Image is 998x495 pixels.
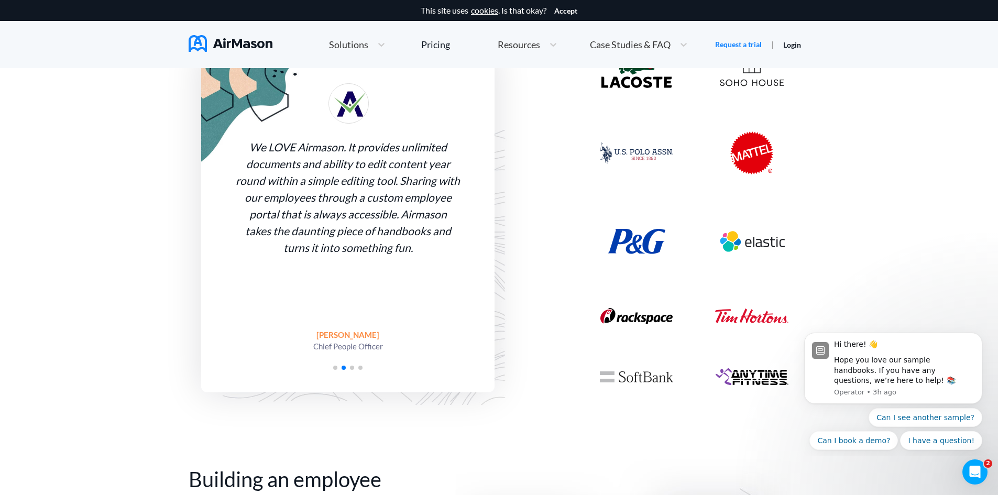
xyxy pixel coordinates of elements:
img: AirMason Logo [189,35,272,52]
span: Resources [498,40,540,49]
iframe: Intercom notifications message [788,323,998,456]
img: softBank_group [600,371,673,382]
img: tim_hortons [715,309,788,323]
div: Tim Hortons Employee Handbook [694,309,809,323]
div: Chief People Officer [313,340,383,352]
img: soho_house [720,55,784,86]
img: anytime_fitness [715,368,788,386]
div: Lacoste Employee Handbook [579,54,694,88]
img: bg_card-8499c0fa3b0c6d0d5be01e548dfafdf6.jpg [201,49,310,165]
div: Soho House Employee Handbook [694,55,809,86]
a: Pricing [421,35,450,54]
button: Accept cookies [554,7,577,15]
span: 2 [984,459,992,468]
div: [PERSON_NAME] [313,329,383,340]
span: Solutions [329,40,368,49]
div: Rackspace Technology Employee Handbook [579,308,694,324]
img: us_polo_assn [600,142,673,163]
a: Login [783,40,801,49]
div: U.S. Polo Assn. Employee Handbook [579,142,694,163]
span: Go to slide 3 [350,366,354,370]
div: Procter & Gamble Employee Handbook [579,229,694,254]
div: Anytime Fitness Employee Handbook [694,368,809,386]
div: SoftBank Group Employee Handbook [579,371,694,382]
span: Case Studies & FAQ [590,40,671,49]
a: cookies [471,6,498,15]
span: Go to slide 4 [358,366,363,370]
img: mattel [730,131,773,174]
img: procter_and_gamble [608,229,665,254]
img: Z [328,83,369,124]
div: Pricing [421,40,450,49]
span: Go to slide 2 [342,366,346,370]
div: We LOVE Airmason. It provides unlimited documents and ability to edit content year round within a... [236,139,460,256]
span: Go to slide 1 [333,366,337,370]
img: lacoste [601,54,672,88]
img: rackspace_technology [600,308,673,324]
div: Mattel Employee Handbook [694,131,809,174]
iframe: Intercom live chat [962,459,988,485]
img: elastic [715,218,788,265]
span: | [771,39,774,49]
a: Request a trial [715,39,762,50]
div: Elastic Employee Handbook [694,218,809,265]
